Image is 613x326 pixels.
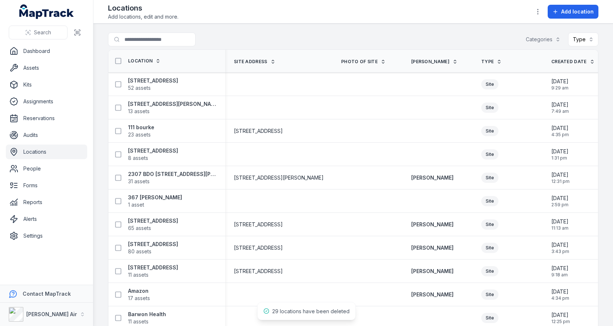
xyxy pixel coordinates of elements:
div: Site [481,219,498,230]
strong: 111 bourke [128,124,154,131]
a: Dashboard [6,44,87,58]
span: Search [34,29,51,36]
span: Created Date [551,59,587,65]
span: [STREET_ADDRESS][PERSON_NAME] [234,174,324,181]
span: [DATE] [551,171,570,179]
h2: Locations [108,3,178,13]
span: 11 assets [128,318,149,325]
span: 9:18 am [551,272,568,278]
a: [PERSON_NAME] [411,59,458,65]
a: [STREET_ADDRESS]80 assets [128,241,178,255]
strong: Amazon [128,287,150,295]
span: [DATE] [551,101,569,108]
span: 9:29 am [551,85,568,91]
span: 23 assets [128,131,151,138]
span: [STREET_ADDRESS] [234,244,283,252]
a: Site address [234,59,275,65]
time: 10/07/2025, 12:31:53 pm [551,171,570,184]
a: Amazon17 assets [128,287,150,302]
span: 29 locations have been deleted [272,308,350,314]
span: [DATE] [551,124,569,132]
span: Location [128,58,153,64]
span: [DATE] [551,311,570,319]
a: [PERSON_NAME] [411,174,454,181]
time: 30/05/2025, 12:25:47 pm [551,311,570,325]
a: Assets [6,61,87,75]
span: [STREET_ADDRESS] [234,127,283,135]
span: 52 assets [128,84,151,92]
a: Alerts [6,212,87,226]
strong: [STREET_ADDRESS] [128,77,178,84]
a: People [6,161,87,176]
a: Photo of site [341,59,386,65]
span: Type [481,59,494,65]
a: Kits [6,77,87,92]
strong: [STREET_ADDRESS][PERSON_NAME] [128,100,216,108]
strong: 367 [PERSON_NAME] [128,194,182,201]
div: Site [481,103,498,113]
a: Location [128,58,161,64]
span: 4:34 pm [551,295,569,301]
span: 17 assets [128,295,150,302]
time: 12/11/2024, 11:13:50 am [551,218,568,231]
span: Add locations, edit and more. [108,13,178,20]
a: [PERSON_NAME] [411,291,454,298]
a: [STREET_ADDRESS]52 assets [128,77,178,92]
span: [DATE] [551,148,568,155]
a: Locations [6,145,87,159]
div: Site [481,289,498,300]
span: [PERSON_NAME] [411,59,450,65]
span: [STREET_ADDRESS] [234,221,283,228]
span: [DATE] [551,78,568,85]
div: Site [481,126,498,136]
span: [DATE] [551,218,568,225]
div: Site [481,149,498,160]
a: [PERSON_NAME] [411,244,454,252]
span: 31 assets [128,178,150,185]
time: 24/06/2025, 9:29:05 am [551,78,568,91]
strong: [STREET_ADDRESS] [128,147,178,154]
a: Assignments [6,94,87,109]
a: [STREET_ADDRESS][PERSON_NAME]13 assets [128,100,216,115]
strong: 2307 BDO [STREET_ADDRESS][PERSON_NAME] [128,170,216,178]
a: Created Date [551,59,595,65]
a: 111 bourke23 assets [128,124,154,138]
span: [DATE] [551,265,568,272]
a: Audits [6,128,87,142]
a: 2307 BDO [STREET_ADDRESS][PERSON_NAME]31 assets [128,170,216,185]
button: Search [9,26,68,39]
time: 11/08/2025, 1:31:37 pm [551,148,568,161]
a: Reports [6,195,87,210]
a: [PERSON_NAME] [411,221,454,228]
strong: [STREET_ADDRESS] [128,241,178,248]
time: 08/04/2025, 2:59:30 pm [551,195,568,208]
strong: [STREET_ADDRESS] [128,264,178,271]
button: Categories [521,32,565,46]
span: Add location [561,8,594,15]
a: Forms [6,178,87,193]
span: Site address [234,59,267,65]
strong: Contact MapTrack [23,291,71,297]
a: 367 [PERSON_NAME]1 asset [128,194,182,208]
a: Reservations [6,111,87,126]
a: Barwon Health11 assets [128,311,166,325]
div: Site [481,173,498,183]
a: MapTrack [19,4,74,19]
span: 8 assets [128,154,148,162]
a: Type [481,59,502,65]
span: [DATE] [551,241,569,249]
span: [DATE] [551,288,569,295]
time: 04/03/2025, 9:18:38 am [551,265,568,278]
div: Site [481,196,498,206]
div: Site [481,243,498,253]
span: 3:43 pm [551,249,569,254]
span: 11 assets [128,271,149,279]
span: 12:31 pm [551,179,570,184]
button: Type [568,32,598,46]
span: Photo of site [341,59,378,65]
button: Add location [548,5,598,19]
strong: [PERSON_NAME] [411,268,454,275]
time: 25/01/2025, 3:43:33 pm [551,241,569,254]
